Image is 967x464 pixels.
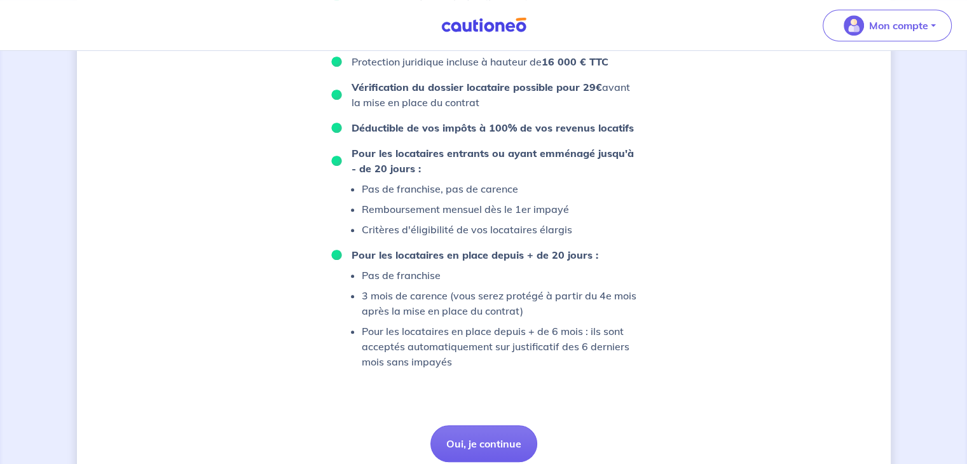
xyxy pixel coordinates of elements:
[352,79,636,110] p: avant la mise en place du contrat
[362,288,636,318] p: 3 mois de carence (vous serez protégé à partir du 4e mois après la mise en place du contrat)
[362,181,572,196] p: Pas de franchise, pas de carence
[352,147,634,175] strong: Pour les locataires entrants ou ayant emménagé jusqu'à - de 20 jours :
[430,425,537,462] button: Oui, je continue
[362,268,636,283] p: Pas de franchise
[844,15,864,36] img: illu_account_valid_menu.svg
[362,201,572,217] p: Remboursement mensuel dès le 1er impayé
[362,324,636,369] p: Pour les locataires en place depuis + de 6 mois : ils sont acceptés automatiquement sur justifica...
[352,121,634,134] strong: Déductible de vos impôts à 100% de vos revenus locatifs
[352,54,608,69] p: Protection juridique incluse à hauteur de
[352,81,602,93] strong: Vérification du dossier locataire possible pour 29€
[352,249,598,261] strong: Pour les locataires en place depuis + de 20 jours :
[869,18,928,33] p: Mon compte
[362,222,572,237] p: Critères d'éligibilité de vos locataires élargis
[436,17,532,33] img: Cautioneo
[542,55,608,68] strong: 16 000 € TTC
[823,10,952,41] button: illu_account_valid_menu.svgMon compte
